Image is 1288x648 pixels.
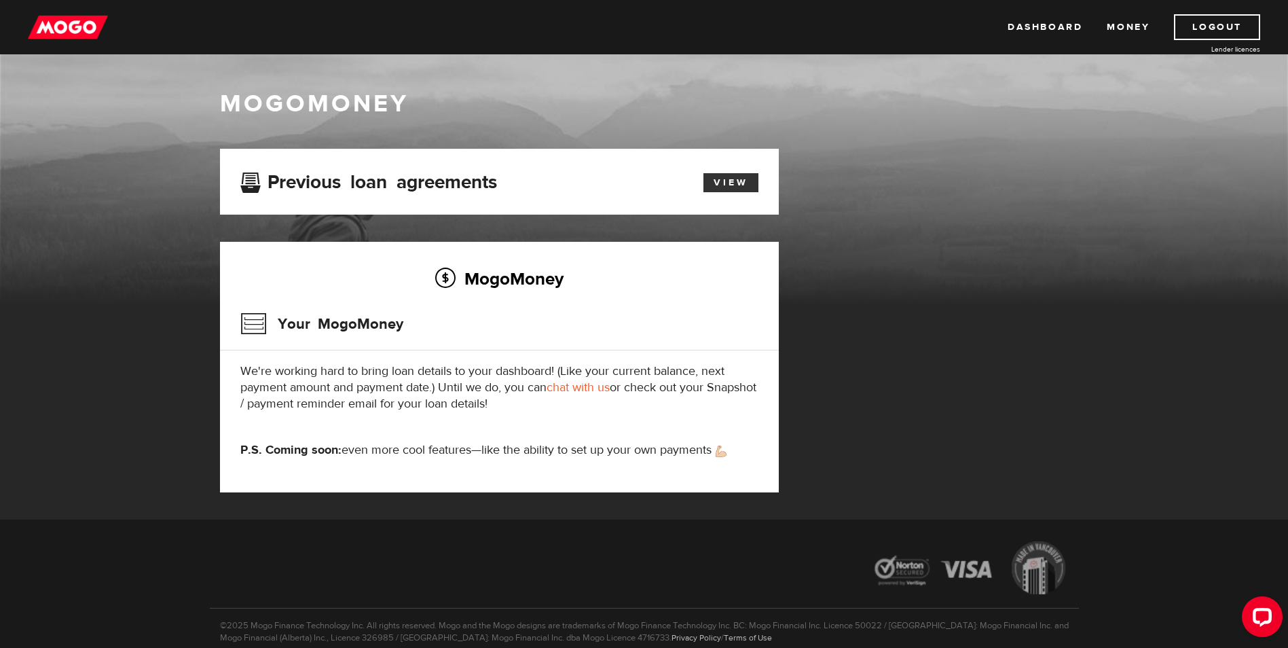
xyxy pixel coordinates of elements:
iframe: LiveChat chat widget [1231,591,1288,648]
img: legal-icons-92a2ffecb4d32d839781d1b4e4802d7b.png [862,531,1079,608]
img: mogo_logo-11ee424be714fa7cbb0f0f49df9e16ec.png [28,14,108,40]
a: View [703,173,758,192]
h2: MogoMoney [240,264,758,293]
h3: Previous loan agreements [240,171,497,189]
a: Money [1107,14,1149,40]
a: Dashboard [1008,14,1082,40]
a: Privacy Policy [671,632,721,643]
p: We're working hard to bring loan details to your dashboard! (Like your current balance, next paym... [240,363,758,412]
h1: MogoMoney [220,90,1069,118]
p: ©2025 Mogo Finance Technology Inc. All rights reserved. Mogo and the Mogo designs are trademarks ... [210,608,1079,644]
strong: P.S. Coming soon: [240,442,342,458]
h3: Your MogoMoney [240,306,403,342]
a: Logout [1174,14,1260,40]
p: even more cool features—like the ability to set up your own payments [240,442,758,458]
img: strong arm emoji [716,446,726,457]
a: Lender licences [1158,44,1260,54]
a: Terms of Use [724,632,772,643]
a: chat with us [547,380,610,395]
